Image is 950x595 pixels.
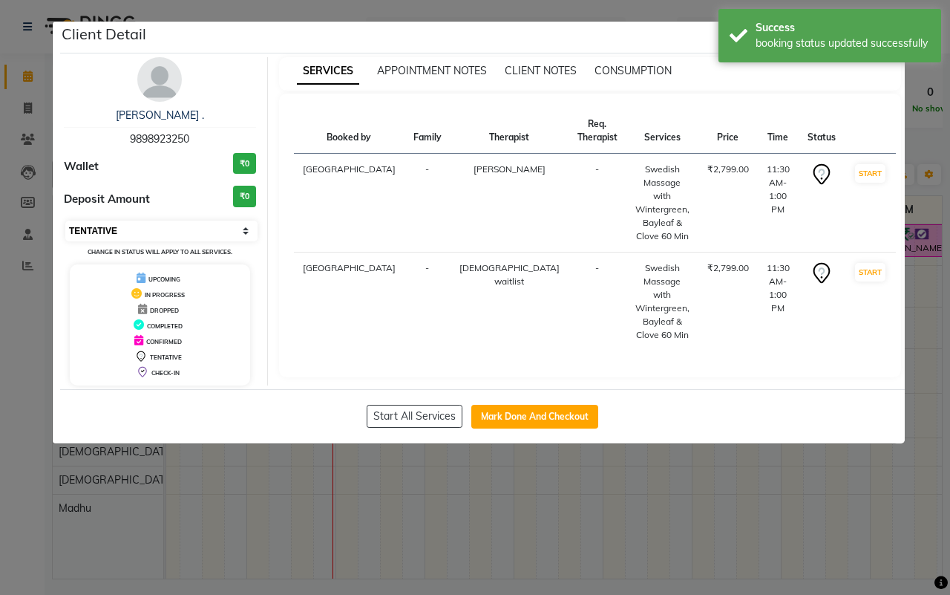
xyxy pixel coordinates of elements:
[635,261,689,342] div: Swedish Massage with Wintergreen, Bayleaf & Clove 60 Min
[855,164,885,183] button: START
[404,108,451,154] th: Family
[146,338,182,345] span: CONFIRMED
[116,108,204,122] a: [PERSON_NAME] .
[377,64,487,77] span: APPOINTMENT NOTES
[758,154,799,253] td: 11:30 AM-1:00 PM
[130,132,189,146] span: 9898923250
[707,261,749,275] div: ₹2,799.00
[233,153,256,175] h3: ₹0
[569,154,626,253] td: -
[88,248,232,256] small: Change in status will apply to all services.
[62,23,146,45] h5: Client Detail
[756,20,930,36] div: Success
[505,64,577,77] span: CLIENT NOTES
[698,108,758,154] th: Price
[594,64,672,77] span: CONSUMPTION
[137,57,182,102] img: avatar
[294,253,404,351] td: [GEOGRAPHIC_DATA]
[459,262,560,287] span: [DEMOGRAPHIC_DATA] waitlist
[294,154,404,253] td: [GEOGRAPHIC_DATA]
[150,354,182,361] span: TENTATIVE
[145,291,185,299] span: IN PROGRESS
[707,163,749,176] div: ₹2,799.00
[474,163,546,175] span: [PERSON_NAME]
[451,108,569,154] th: Therapist
[297,58,359,85] span: SERVICES
[635,163,689,243] div: Swedish Massage with Wintergreen, Bayleaf & Clove 60 Min
[756,36,930,51] div: booking status updated successfully
[758,108,799,154] th: Time
[569,253,626,351] td: -
[150,307,179,314] span: DROPPED
[758,253,799,351] td: 11:30 AM-1:00 PM
[471,405,598,429] button: Mark Done And Checkout
[64,158,99,175] span: Wallet
[233,186,256,207] h3: ₹0
[799,108,845,154] th: Status
[64,191,150,208] span: Deposit Amount
[855,263,885,282] button: START
[569,108,626,154] th: Req. Therapist
[404,253,451,351] td: -
[367,405,462,428] button: Start All Services
[151,369,180,377] span: CHECK-IN
[404,154,451,253] td: -
[294,108,404,154] th: Booked by
[147,322,183,330] span: COMPLETED
[626,108,698,154] th: Services
[148,276,180,283] span: UPCOMING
